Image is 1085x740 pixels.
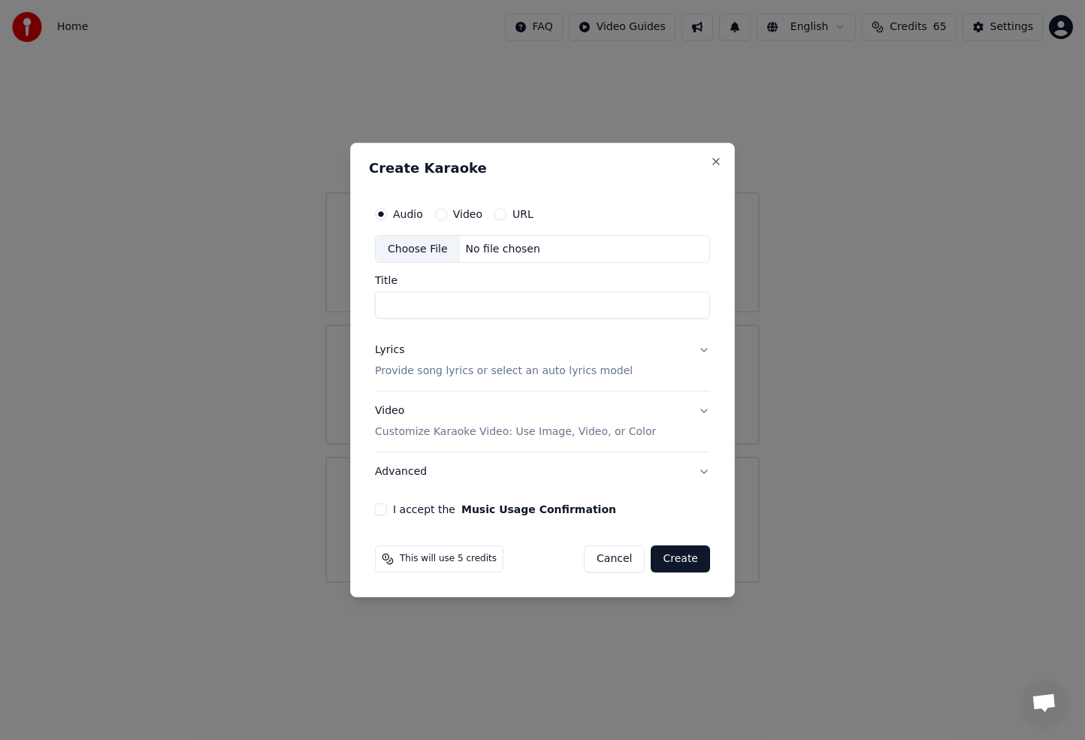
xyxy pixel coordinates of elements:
[375,424,656,439] p: Customize Karaoke Video: Use Image, Video, or Color
[375,364,633,379] p: Provide song lyrics or select an auto lyrics model
[453,209,482,219] label: Video
[400,553,497,565] span: This will use 5 credits
[375,392,710,452] button: VideoCustomize Karaoke Video: Use Image, Video, or Color
[375,343,404,358] div: Lyrics
[460,242,546,257] div: No file chosen
[375,404,656,440] div: Video
[461,504,616,515] button: I accept the
[375,452,710,491] button: Advanced
[369,162,716,175] h2: Create Karaoke
[512,209,533,219] label: URL
[376,236,460,263] div: Choose File
[584,545,645,572] button: Cancel
[393,504,616,515] label: I accept the
[375,276,710,286] label: Title
[375,331,710,391] button: LyricsProvide song lyrics or select an auto lyrics model
[393,209,423,219] label: Audio
[651,545,710,572] button: Create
